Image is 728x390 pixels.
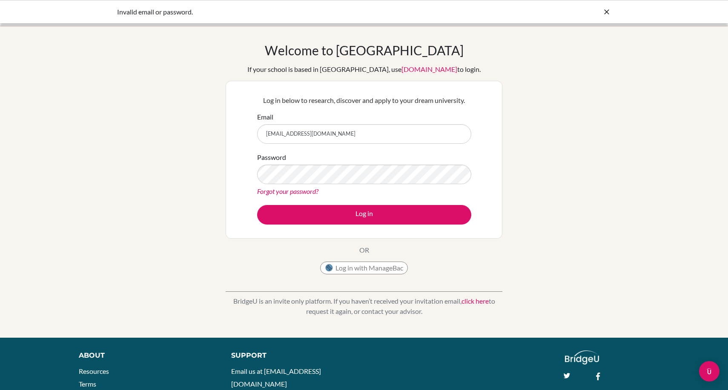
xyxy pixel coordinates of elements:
[226,296,502,316] p: BridgeU is an invite only platform. If you haven’t received your invitation email, to request it ...
[247,64,481,74] div: If your school is based in [GEOGRAPHIC_DATA], use to login.
[257,95,471,105] p: Log in below to research, discover and apply to your dream university.
[320,262,408,274] button: Log in with ManageBac
[231,367,321,388] a: Email us at [EMAIL_ADDRESS][DOMAIN_NAME]
[565,350,599,364] img: logo_white@2x-f4f0deed5e89b7ecb1c2cc34c3e3d731f90f0f143d5ea2071677605dd97b5244.png
[79,367,109,375] a: Resources
[265,43,464,58] h1: Welcome to [GEOGRAPHIC_DATA]
[257,187,318,195] a: Forgot your password?
[79,380,96,388] a: Terms
[257,112,273,122] label: Email
[257,205,471,225] button: Log in
[699,361,719,381] div: Open Intercom Messenger
[257,152,286,162] label: Password
[79,350,212,361] div: About
[461,297,489,305] a: click here
[231,350,355,361] div: Support
[117,7,483,17] div: Invalid email or password.
[359,245,369,255] p: OR
[401,65,457,73] a: [DOMAIN_NAME]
